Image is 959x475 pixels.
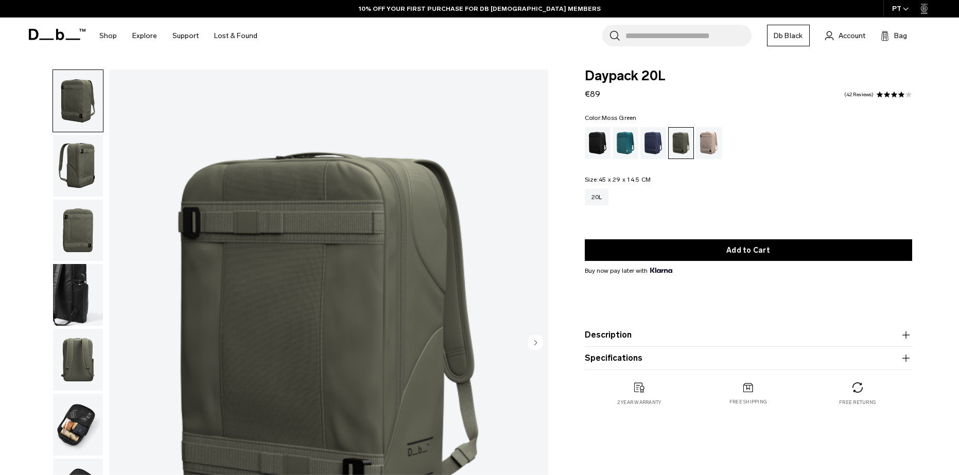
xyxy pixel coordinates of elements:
[696,127,722,159] a: Fogbow Beige
[585,352,912,364] button: Specifications
[53,329,103,391] img: Daypack 20L Moss Green
[585,189,609,205] a: 20L
[53,263,103,326] button: Daypack 20L Moss Green
[99,17,117,54] a: Shop
[585,239,912,261] button: Add to Cart
[585,266,672,275] span: Buy now pay later with
[640,127,666,159] a: Blue Hour
[599,176,651,183] span: 45 x 29 x 14.5 CM
[894,30,907,41] span: Bag
[92,17,265,54] nav: Main Navigation
[825,29,865,42] a: Account
[585,115,637,121] legend: Color:
[53,134,103,197] button: Daypack 20L Moss Green
[602,114,637,121] span: Moss Green
[729,398,767,406] p: Free shipping
[528,335,543,352] button: Next slide
[53,199,103,262] button: Daypack 20L Moss Green
[172,17,199,54] a: Support
[617,399,661,406] p: 2 year warranty
[668,127,694,159] a: Moss Green
[585,69,912,83] span: Daypack 20L
[132,17,157,54] a: Explore
[585,177,651,183] legend: Size:
[613,127,638,159] a: Midnight Teal
[53,394,103,455] img: Daypack 20L Moss Green
[53,135,103,197] img: Daypack 20L Moss Green
[650,268,672,273] img: {"height" => 20, "alt" => "Klarna"}
[839,399,876,406] p: Free returns
[585,127,611,159] a: Black Out
[585,329,912,341] button: Description
[844,92,874,97] a: 42 reviews
[881,29,907,42] button: Bag
[53,70,103,132] img: Daypack 20L Moss Green
[53,393,103,456] button: Daypack 20L Moss Green
[53,69,103,132] button: Daypack 20L Moss Green
[839,30,865,41] span: Account
[53,328,103,391] button: Daypack 20L Moss Green
[53,200,103,261] img: Daypack 20L Moss Green
[214,17,257,54] a: Lost & Found
[585,89,600,99] span: €89
[767,25,810,46] a: Db Black
[359,4,601,13] a: 10% OFF YOUR FIRST PURCHASE FOR DB [DEMOGRAPHIC_DATA] MEMBERS
[53,264,103,326] img: Daypack 20L Moss Green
